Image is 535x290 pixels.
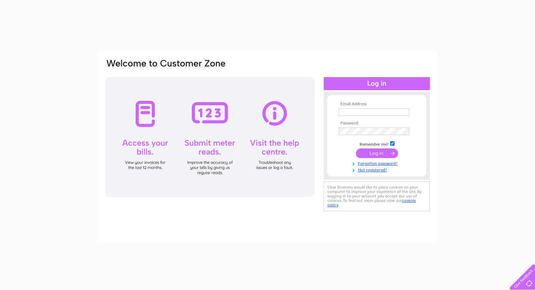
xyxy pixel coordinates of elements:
[327,198,416,207] a: cookies policy
[356,148,398,158] input: Submit
[324,181,430,211] div: Clear Business would like to place cookies on your computer to improve your experience of the sit...
[339,166,416,173] a: Not registered?
[337,102,416,107] th: Email Address:
[401,129,407,134] img: npw-badge-icon-locked.svg
[401,109,407,115] img: npw-badge-icon-locked.svg
[337,121,416,126] th: Password:
[337,140,416,147] td: Remember me?
[339,160,416,166] a: Forgotten password?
